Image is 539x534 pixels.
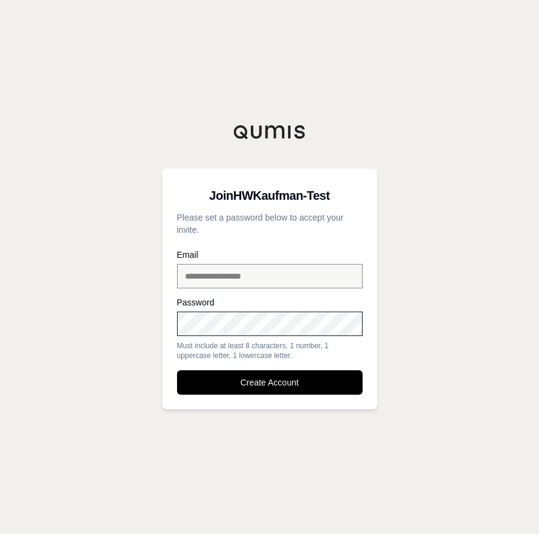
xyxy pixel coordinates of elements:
[177,298,363,307] label: Password
[177,211,363,236] p: Please set a password below to accept your invite.
[177,370,363,395] button: Create Account
[177,251,363,259] label: Email
[233,125,306,139] img: Qumis
[177,183,363,208] h3: Join HWKaufman-Test
[177,341,363,360] div: Must include at least 8 characters, 1 number, 1 uppercase letter, 1 lowercase letter.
